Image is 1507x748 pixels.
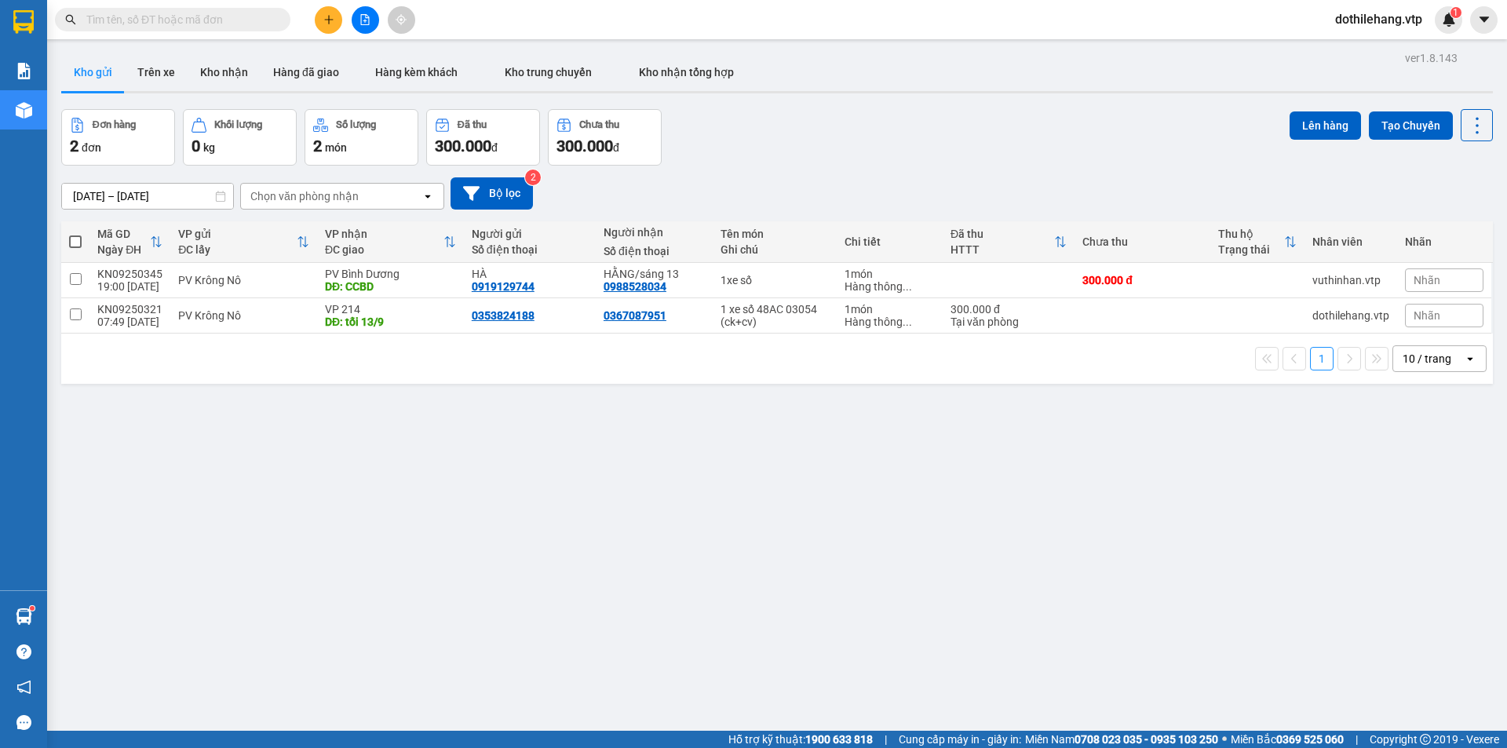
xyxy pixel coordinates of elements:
button: plus [315,6,342,34]
th: Toggle SortBy [89,221,170,263]
span: plus [323,14,334,25]
span: Nhãn [1414,274,1440,286]
span: search [65,14,76,25]
button: Khối lượng0kg [183,109,297,166]
span: đ [491,141,498,154]
span: caret-down [1477,13,1491,27]
div: 300.000 đ [951,303,1067,316]
span: ⚪️ [1222,736,1227,743]
input: Tìm tên, số ĐT hoặc mã đơn [86,11,272,28]
span: Miền Nam [1025,731,1218,748]
div: VP gửi [178,228,297,240]
strong: 0369 525 060 [1276,733,1344,746]
div: HTTT [951,243,1054,256]
div: Trạng thái [1218,243,1284,256]
button: Tạo Chuyến [1369,111,1453,140]
span: notification [16,680,31,695]
div: 1 xe số 48AC 03054 (ck+cv) [721,303,830,328]
div: PV Krông Nô [178,309,309,322]
div: KN09250321 [97,303,162,316]
div: ĐC giao [325,243,443,256]
svg: open [1464,352,1476,365]
svg: open [421,190,434,203]
button: Kho gửi [61,53,125,91]
button: Bộ lọc [451,177,533,210]
span: copyright [1420,734,1431,745]
span: đơn [82,141,101,154]
div: Ghi chú [721,243,830,256]
div: Chưa thu [579,119,619,130]
span: 2 [70,137,78,155]
span: question-circle [16,644,31,659]
img: warehouse-icon [16,608,32,625]
span: Nhãn [1414,309,1440,322]
span: kg [203,141,215,154]
div: DĐ: CCBD [325,280,456,293]
div: 1xe số [721,274,830,286]
button: caret-down [1470,6,1498,34]
div: VP nhận [325,228,443,240]
button: Đơn hàng2đơn [61,109,175,166]
button: Số lượng2món [305,109,418,166]
strong: 0708 023 035 - 0935 103 250 [1075,733,1218,746]
div: DĐ: tối 13/9 [325,316,456,328]
img: warehouse-icon [16,102,32,119]
span: ... [903,280,912,293]
sup: 1 [1450,7,1461,18]
div: KN09250345 [97,268,162,280]
div: Khối lượng [214,119,262,130]
span: Cung cấp máy in - giấy in: [899,731,1021,748]
span: dothilehang.vtp [1323,9,1435,29]
span: ... [903,316,912,328]
div: HÀ [472,268,588,280]
div: Chi tiết [845,235,935,248]
button: Hàng đã giao [261,53,352,91]
span: 300.000 [435,137,491,155]
div: 1 món [845,268,935,280]
div: HẰNG/sáng 13 [604,268,705,280]
div: Mã GD [97,228,150,240]
div: Người gửi [472,228,588,240]
div: Đã thu [458,119,487,130]
div: VP 214 [325,303,456,316]
span: món [325,141,347,154]
span: message [16,715,31,730]
button: 1 [1310,347,1334,370]
div: PV Bình Dương [325,268,456,280]
th: Toggle SortBy [170,221,317,263]
span: Kho nhận tổng hợp [639,66,734,78]
th: Toggle SortBy [317,221,464,263]
span: Hỗ trợ kỹ thuật: [728,731,873,748]
div: dothilehang.vtp [1312,309,1389,322]
span: 300.000 [556,137,613,155]
span: Hàng kèm khách [375,66,458,78]
button: Chưa thu300.000đ [548,109,662,166]
div: Số điện thoại [472,243,588,256]
span: 2 [313,137,322,155]
div: 0988528034 [604,280,666,293]
div: ĐC lấy [178,243,297,256]
div: Tại văn phòng [951,316,1067,328]
div: Đã thu [951,228,1054,240]
div: Số lượng [336,119,376,130]
div: Đơn hàng [93,119,136,130]
img: logo-vxr [13,10,34,34]
div: 0367087951 [604,309,666,322]
button: Kho nhận [188,53,261,91]
div: 19:00 [DATE] [97,280,162,293]
span: Miền Bắc [1231,731,1344,748]
span: | [885,731,887,748]
div: 1 món [845,303,935,316]
div: Nhãn [1405,235,1483,248]
input: Select a date range. [62,184,233,209]
button: file-add [352,6,379,34]
span: | [1356,731,1358,748]
div: ver 1.8.143 [1405,49,1458,67]
button: Trên xe [125,53,188,91]
th: Toggle SortBy [1210,221,1304,263]
sup: 1 [30,606,35,611]
div: 07:49 [DATE] [97,316,162,328]
span: đ [613,141,619,154]
th: Toggle SortBy [943,221,1075,263]
strong: 1900 633 818 [805,733,873,746]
